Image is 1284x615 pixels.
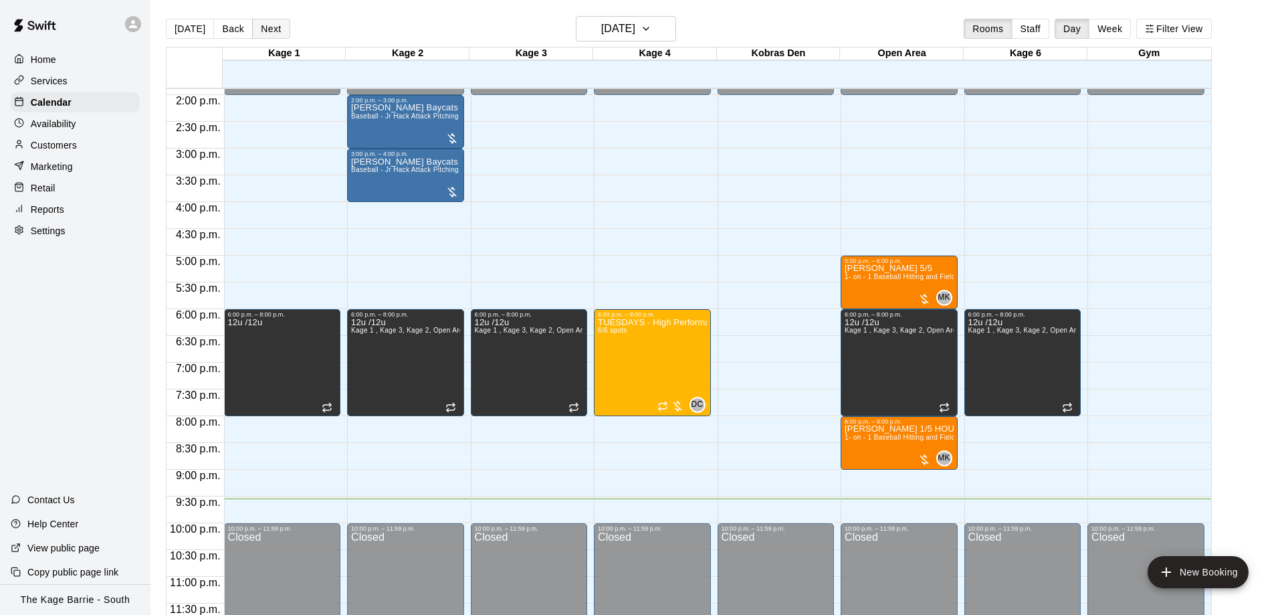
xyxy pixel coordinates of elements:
[11,157,140,177] a: Marketing
[31,53,56,66] p: Home
[845,258,954,264] div: 5:00 p.m. – 6:00 p.m.
[11,114,140,134] a: Availability
[841,309,958,416] div: 6:00 p.m. – 8:00 p.m.: 12u /12u
[1055,19,1089,39] button: Day
[31,181,56,195] p: Retail
[717,48,841,60] div: Kobras Den
[173,497,224,508] span: 9:30 p.m.
[691,398,704,412] span: DC
[31,224,66,238] p: Settings
[31,74,68,88] p: Services
[475,327,618,334] span: Kage 1 , Kage 3, Kage 2, Open Area, Kage 6
[598,525,707,532] div: 10:00 p.m. – 11:59 p.m.
[27,517,78,531] p: Help Center
[167,550,224,561] span: 10:30 p.m.
[31,96,72,109] p: Calendar
[173,309,224,321] span: 6:00 p.m.
[27,541,100,555] p: View public page
[347,95,464,149] div: 2:00 p.m. – 3:00 p.m.: Nolan Baycats
[1087,48,1211,60] div: Gym
[469,48,593,60] div: Kage 3
[173,470,224,481] span: 9:00 p.m.
[351,151,460,157] div: 3:00 p.m. – 4:00 p.m.
[322,402,332,413] span: Recurring event
[27,565,118,579] p: Copy public page link
[598,311,707,318] div: 6:00 p.m. – 8:00 p.m.
[351,112,488,120] span: Baseball - Jr Hack Attack Pitching Machine
[11,71,140,91] a: Services
[351,311,460,318] div: 6:00 p.m. – 8:00 p.m.
[31,139,77,152] p: Customers
[936,290,952,306] div: Marcus Knecht
[938,291,950,304] span: MK
[347,309,464,416] div: 6:00 p.m. – 8:00 p.m.: 12u /12u
[21,593,130,607] p: The Kage Barrie - South
[31,160,73,173] p: Marketing
[223,48,346,60] div: Kage 1
[845,418,954,425] div: 8:00 p.m. – 9:00 p.m.
[11,92,140,112] a: Calendar
[938,452,950,465] span: MK
[11,178,140,198] a: Retail
[445,402,456,413] span: Recurring event
[347,149,464,202] div: 3:00 p.m. – 4:00 p.m.: Nolan Baycats
[845,525,954,532] div: 10:00 p.m. – 11:59 p.m.
[31,117,76,130] p: Availability
[968,311,1077,318] div: 6:00 p.m. – 8:00 p.m.
[968,327,1111,334] span: Kage 1 , Kage 3, Kage 2, Open Area, Kage 6
[11,221,140,241] a: Settings
[576,16,676,41] button: [DATE]
[657,401,668,412] span: Recurring event
[11,135,140,155] a: Customers
[173,256,224,267] span: 5:00 p.m.
[1148,556,1249,588] button: add
[351,327,494,334] span: Kage 1 , Kage 3, Kage 2, Open Area, Kage 6
[1091,525,1200,532] div: 10:00 p.m. – 11:59 p.m.
[173,336,224,347] span: 6:30 p.m.
[722,525,831,532] div: 10:00 p.m. – 11:59 p.m.
[228,311,337,318] div: 6:00 p.m. – 8:00 p.m.
[601,19,635,38] h6: [DATE]
[346,48,469,60] div: Kage 2
[964,19,1012,39] button: Rooms
[173,229,224,240] span: 4:30 p.m.
[31,203,64,216] p: Reports
[228,525,337,532] div: 10:00 p.m. – 11:59 p.m.
[1062,402,1073,413] span: Recurring event
[594,309,711,416] div: 6:00 p.m. – 8:00 p.m.: TUESDAYS - High Performance Catchers Program - Baseball Program - 12U - 14U
[1012,19,1050,39] button: Staff
[173,416,224,428] span: 8:00 p.m.
[173,122,224,133] span: 2:30 p.m.
[173,149,224,160] span: 3:00 p.m.
[11,50,140,70] a: Home
[213,19,253,39] button: Back
[936,450,952,466] div: Marcus Knecht
[173,363,224,374] span: 7:00 p.m.
[173,282,224,294] span: 5:30 p.m.
[968,525,1077,532] div: 10:00 p.m. – 11:59 p.m.
[964,309,1081,416] div: 6:00 p.m. – 8:00 p.m.: 12u /12u
[351,97,460,104] div: 2:00 p.m. – 3:00 p.m.
[173,202,224,213] span: 4:00 p.m.
[840,48,964,60] div: Open Area
[351,525,460,532] div: 10:00 p.m. – 11:59 p.m.
[252,19,290,39] button: Next
[475,525,584,532] div: 10:00 p.m. – 11:59 p.m.
[173,389,224,401] span: 7:30 p.m.
[598,327,627,334] span: 6/6 spots filled
[1136,19,1211,39] button: Filter View
[27,493,75,507] p: Contact Us
[689,397,706,413] div: Dionysius Chialtas
[593,48,717,60] div: Kage 4
[942,450,952,466] span: Marcus Knecht
[166,19,214,39] button: [DATE]
[11,199,140,219] div: Reports
[471,309,588,416] div: 6:00 p.m. – 8:00 p.m.: 12u /12u
[167,604,224,615] span: 11:30 p.m.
